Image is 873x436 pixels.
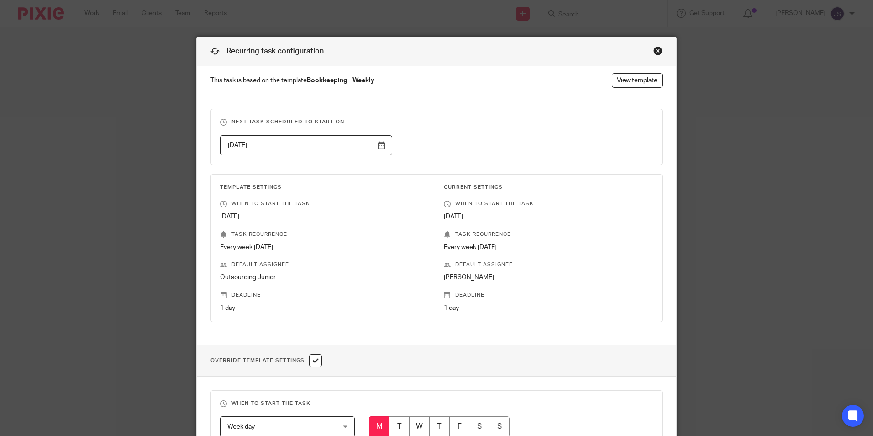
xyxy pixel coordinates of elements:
p: Default assignee [444,261,653,268]
p: [PERSON_NAME] [444,273,653,282]
p: 1 day [444,303,653,313]
p: Task recurrence [444,231,653,238]
p: [DATE] [220,212,429,221]
div: Close this dialog window [653,46,663,55]
h3: Template Settings [220,184,429,191]
a: View template [612,73,663,88]
span: Week day [227,424,255,430]
p: [DATE] [444,212,653,221]
p: Every week [DATE] [220,243,429,252]
strong: Bookkeeping - Weekly [307,77,374,84]
p: When to start the task [444,200,653,207]
h3: Current Settings [444,184,653,191]
h3: Next task scheduled to start on [220,118,653,126]
h1: Recurring task configuration [210,46,324,57]
span: This task is based on the template [210,76,374,85]
p: Deadline [220,292,429,299]
p: Default assignee [220,261,429,268]
p: Outsourcing Junior [220,273,429,282]
h3: When to start the task [220,400,653,407]
p: Deadline [444,292,653,299]
p: 1 day [220,303,429,313]
h1: Override Template Settings [210,354,322,367]
p: When to start the task [220,200,429,207]
p: Every week [DATE] [444,243,653,252]
p: Task recurrence [220,231,429,238]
